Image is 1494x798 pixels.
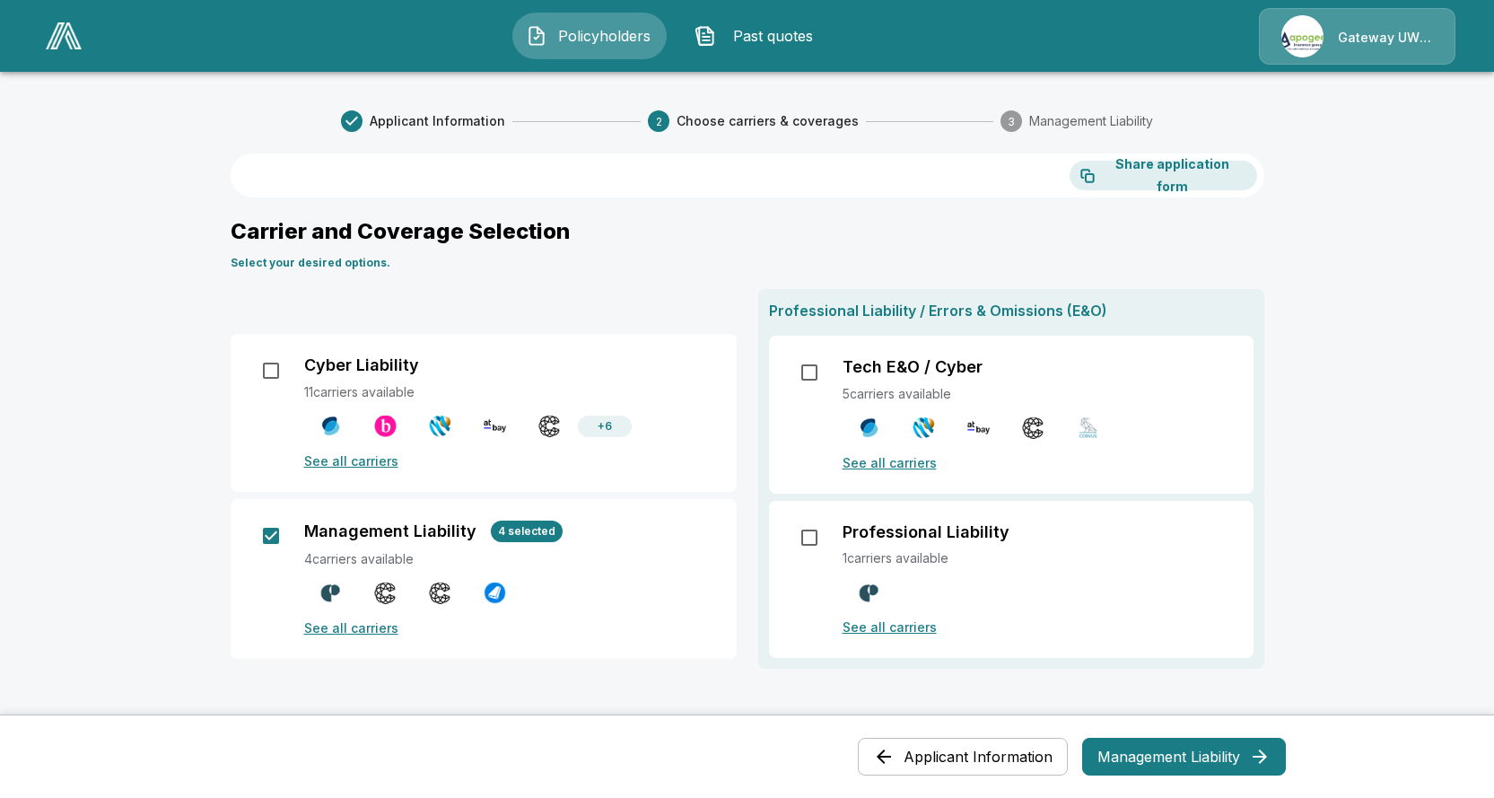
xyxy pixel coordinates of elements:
img: Tokio Marine HCC [913,417,935,439]
button: Past quotes IconPast quotes [681,13,835,59]
p: Management Liability [304,522,476,541]
p: Professional Liability / Errors & Omissions (E&O) [769,300,1254,321]
img: Counterpart [858,582,880,604]
button: Policyholders IconPolicyholders [512,13,667,59]
img: Cowbell [484,582,506,604]
img: Tokio Marine HCC [429,415,451,437]
span: Policyholders [555,25,653,47]
img: Coalition [429,582,451,604]
p: + 6 [598,418,612,434]
p: Professional Liability [843,522,1009,542]
p: Tech E&O / Cyber [843,357,983,377]
p: See all carriers [843,453,1232,472]
img: Policyholders Icon [526,25,547,47]
img: At-Bay [484,415,506,437]
img: Past quotes Icon [695,25,716,47]
p: 11 carriers available [304,382,715,401]
button: Applicant Information [858,738,1068,776]
text: 2 [655,115,661,128]
span: Management Liability [1029,112,1153,130]
img: AA Logo [46,22,82,49]
img: Coalition [374,582,397,604]
button: Share application form [1070,161,1257,190]
img: Corvus [1077,417,1099,439]
p: See all carriers [304,452,715,470]
img: Counterpart [319,582,342,604]
span: Choose carriers & coverages [677,112,859,130]
p: See all carriers [843,618,1232,636]
img: At-Bay [967,417,990,439]
img: Coalition [538,415,561,437]
span: Past quotes [723,25,822,47]
p: Carrier and Coverage Selection [231,215,1264,248]
p: 5 carriers available [843,384,1232,403]
text: 3 [1008,115,1015,128]
img: Beazley [374,415,397,437]
p: 4 carriers available [304,549,715,568]
img: Coalition [1022,417,1044,439]
span: Applicant Information [370,112,505,130]
img: CFC [858,417,880,439]
p: Cyber Liability [304,355,419,375]
img: CFC [319,415,342,437]
button: Management Liability [1082,738,1286,776]
p: Select your desired options. [231,255,1264,271]
span: 4 selected [491,524,563,538]
p: See all carriers [304,618,715,637]
p: 1 carriers available [843,548,1232,567]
